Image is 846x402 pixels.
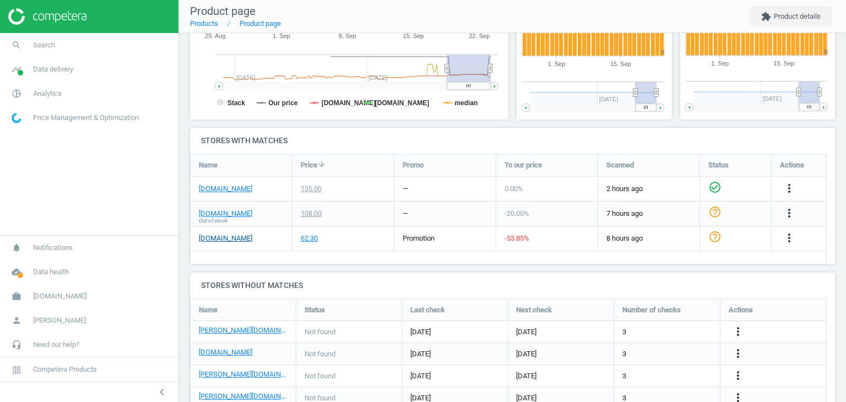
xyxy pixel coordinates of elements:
[33,89,62,99] span: Analytics
[301,209,322,219] div: 108.00
[516,305,552,315] span: Next check
[8,8,86,25] img: ajHJNr6hYgQAAAAASUVORK5CYII=
[783,207,796,220] i: more_vert
[455,99,478,107] tspan: median
[403,160,424,170] span: Promo
[6,237,27,258] i: notifications
[622,371,626,381] span: 3
[610,61,631,67] tspan: 15. Sep
[750,7,832,26] button: extensionProduct details
[622,349,626,359] span: 3
[783,207,796,221] button: more_vert
[708,230,722,243] i: help_outline
[33,40,55,50] span: Search
[6,310,27,331] i: person
[469,32,490,39] tspan: 22. Sep
[731,347,745,361] button: more_vert
[199,217,227,225] span: Out of stock
[317,160,326,169] i: arrow_downward
[205,32,225,39] tspan: 25. Aug
[199,370,288,379] a: [PERSON_NAME][DOMAIN_NAME]
[33,340,79,350] span: Need our help?
[322,99,376,107] tspan: [DOMAIN_NAME]
[190,273,835,298] h4: Stores without matches
[761,12,771,21] i: extension
[731,369,745,383] button: more_vert
[711,61,729,67] tspan: 1. Sep
[731,369,745,382] i: more_vert
[824,49,827,56] text: 0
[505,209,529,218] span: -20.00 %
[403,234,435,242] span: promotion
[731,325,745,338] i: more_vert
[606,233,691,243] span: 8 hours ago
[403,32,424,39] tspan: 15. Sep
[199,392,288,401] a: [PERSON_NAME][DOMAIN_NAME]
[6,334,27,355] i: headset_mic
[227,99,245,107] tspan: Stack
[780,160,804,170] span: Actions
[268,99,298,107] tspan: Our price
[33,64,73,74] span: Data delivery
[199,233,252,243] a: [DOMAIN_NAME]
[505,160,542,170] span: To our price
[375,99,430,107] tspan: [DOMAIN_NAME]
[410,327,499,337] span: [DATE]
[731,347,745,360] i: more_vert
[622,305,681,315] span: Number of checks
[33,243,73,253] span: Notifications
[403,209,408,219] div: —
[661,49,664,56] text: 0
[606,209,691,219] span: 7 hours ago
[301,184,322,194] div: 135.00
[33,365,97,374] span: Competera Products
[6,83,27,104] i: pie_chart_outlined
[199,160,218,170] span: Name
[33,113,139,123] span: Price Management & Optimization
[12,113,21,123] img: wGWNvw8QSZomAAAAABJRU5ErkJggg==
[410,371,499,381] span: [DATE]
[301,233,318,243] div: 62.30
[622,327,626,337] span: 3
[6,286,27,307] i: work
[606,160,634,170] span: Scanned
[199,347,252,357] a: [DOMAIN_NAME]
[305,349,335,359] span: Not found
[155,385,169,399] i: chevron_left
[6,262,27,283] i: cloud_done
[729,305,753,315] span: Actions
[6,35,27,56] i: search
[548,61,566,67] tspan: 1. Sep
[190,19,218,28] a: Products
[783,231,796,245] i: more_vert
[199,305,218,315] span: Name
[731,325,745,339] button: more_vert
[708,160,729,170] span: Status
[783,182,796,195] i: more_vert
[199,325,288,335] a: [PERSON_NAME][DOMAIN_NAME]
[708,205,722,219] i: help_outline
[410,349,499,359] span: [DATE]
[773,61,794,67] tspan: 15. Sep
[305,327,335,337] span: Not found
[199,209,252,219] a: [DOMAIN_NAME]
[273,32,290,39] tspan: 1. Sep
[403,184,408,194] div: —
[783,231,796,246] button: more_vert
[410,305,445,315] span: Last check
[305,371,335,381] span: Not found
[783,182,796,196] button: more_vert
[190,4,256,18] span: Product page
[199,184,252,194] a: [DOMAIN_NAME]
[305,305,325,315] span: Status
[516,349,536,359] span: [DATE]
[33,267,69,277] span: Data health
[33,291,86,301] span: [DOMAIN_NAME]
[606,184,691,194] span: 2 hours ago
[148,385,176,399] button: chevron_left
[240,19,281,28] a: Product page
[516,327,536,337] span: [DATE]
[505,234,529,242] span: -53.85 %
[505,184,523,193] span: 0.00 %
[190,128,835,154] h4: Stores with matches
